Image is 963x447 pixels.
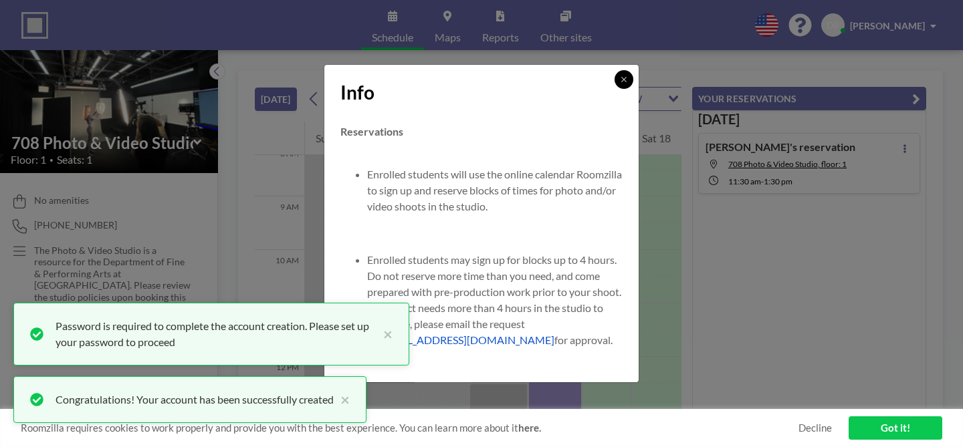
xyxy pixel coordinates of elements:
span: Roomzilla requires cookies to work properly and provide you with the best experience. You can lea... [21,422,798,434]
a: [EMAIL_ADDRESS][DOMAIN_NAME] [377,333,554,346]
strong: Reservations [340,125,403,138]
div: Password is required to complete the account creation. Please set up your password to proceed [56,318,377,350]
button: close [334,392,350,408]
div: Congratulations! Your account has been successfully created [56,392,334,408]
li: Enrolled students may sign up for blocks up to 4 hours. Do not reserve more time than you need, a... [367,252,623,348]
a: Decline [798,422,832,434]
span: Info [340,81,374,104]
li: Enrolled students will use the online calendar Roomzilla to sign up and reserve blocks of times f... [367,166,623,214]
a: Got it! [849,416,942,440]
button: close [377,318,393,350]
a: here. [518,422,541,434]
